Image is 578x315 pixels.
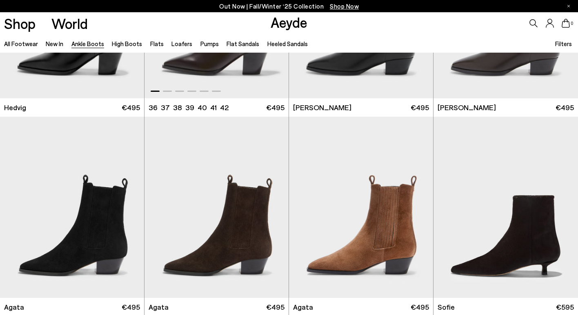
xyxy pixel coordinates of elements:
[411,302,429,312] span: €495
[219,1,359,11] p: Out Now | Fall/Winter ‘25 Collection
[46,40,63,47] a: New In
[71,40,104,47] a: Ankle Boots
[51,16,88,31] a: World
[433,117,578,298] img: Sofie Ponyhair Ankle Boots
[149,102,158,113] li: 36
[150,40,164,47] a: Flats
[198,102,207,113] li: 40
[220,102,229,113] li: 42
[293,102,351,113] span: [PERSON_NAME]
[433,98,578,117] a: [PERSON_NAME] €495
[4,16,36,31] a: Shop
[210,102,217,113] li: 41
[267,40,308,47] a: Heeled Sandals
[438,102,496,113] span: [PERSON_NAME]
[122,302,140,312] span: €495
[271,13,307,31] a: Aeyde
[556,102,574,113] span: €495
[438,302,455,312] span: Sofie
[200,40,219,47] a: Pumps
[149,302,169,312] span: Agata
[185,102,194,113] li: 39
[161,102,170,113] li: 37
[266,102,285,113] span: €495
[556,302,574,312] span: €595
[144,98,289,117] a: 36 37 38 39 40 41 42 €495
[293,302,313,312] span: Agata
[562,19,570,28] a: 0
[112,40,142,47] a: High Boots
[266,302,285,312] span: €495
[570,21,574,26] span: 0
[122,102,140,113] span: €495
[4,302,24,312] span: Agata
[289,98,433,117] a: [PERSON_NAME] €495
[4,40,38,47] a: All Footwear
[289,117,433,298] img: Agata Suede Ankle Boots
[149,102,226,113] ul: variant
[227,40,259,47] a: Flat Sandals
[173,102,182,113] li: 38
[144,117,289,298] img: Agata Suede Ankle Boots
[555,40,572,47] span: Filters
[330,2,359,10] span: Navigate to /collections/new-in
[4,102,26,113] span: Hedvig
[171,40,192,47] a: Loafers
[411,102,429,113] span: €495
